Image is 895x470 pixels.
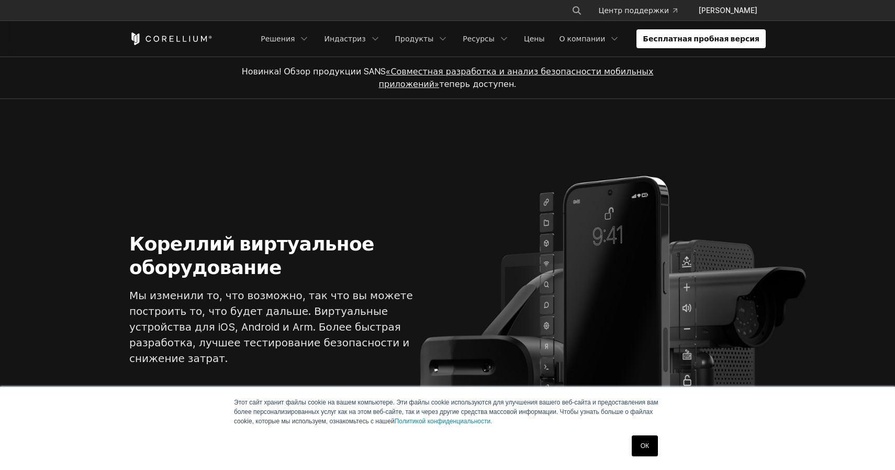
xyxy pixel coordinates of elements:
a: Бесплатная пробная версия [636,29,766,48]
div: Навигационное меню [254,29,766,48]
a: Продукты [389,29,455,48]
a: Центр поддержки [590,1,686,20]
a: Решения [254,29,316,48]
a: Кореллий Дом [129,32,212,45]
span: Новинка! Обзор продукции SANS теперь доступен. [242,66,654,89]
a: О компании [553,29,626,48]
p: Этот сайт хранит файлы cookie на вашем компьютере. Эти файлы cookie используются для улучшения ва... [234,398,661,426]
a: [PERSON_NAME] [690,1,766,20]
a: Индастриз [318,29,386,48]
a: ОК [632,435,658,456]
a: «Совместная разработка и анализ безопасности мобильных приложений» [379,66,654,89]
a: Цены [518,29,551,48]
p: Мы изменили то, что возможно, так что вы можете построить то, что будет дальше. Виртуальные устро... [129,288,443,366]
a: Политикой конфиденциальности. [395,418,493,425]
a: Ресурсы [456,29,516,48]
button: Поиск [567,1,586,20]
h1: Кореллий виртуальное оборудование [129,232,443,279]
div: Навигационное меню [559,1,766,20]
